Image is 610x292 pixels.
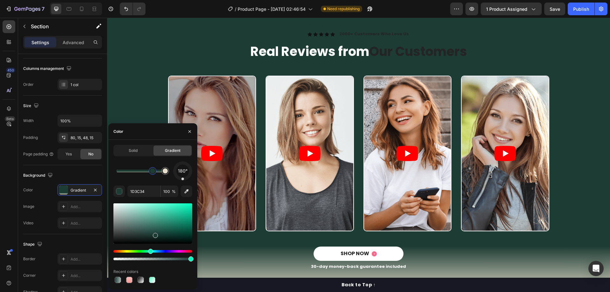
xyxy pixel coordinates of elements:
span: Need republishing [327,6,360,12]
span: Gradient [165,148,180,153]
button: Play [94,128,116,143]
div: Shape [23,240,44,249]
div: Add... [71,273,100,279]
div: Image [23,204,34,209]
button: SHOP NOW [207,229,296,243]
button: Play [289,128,311,143]
p: 30-day money-back guarantee included [62,246,442,252]
button: Play [387,128,409,143]
div: Beta [5,116,15,121]
button: 1 product assigned [481,3,542,15]
button: Publish [568,3,594,15]
div: Padding [23,135,38,140]
div: Size [23,102,40,110]
div: SHOP NOW [234,233,262,239]
div: Color [23,187,33,193]
div: Order [23,82,34,87]
div: Add... [71,204,100,210]
span: % [172,189,176,194]
p: Section [31,23,83,30]
button: 7 [3,3,47,15]
div: 450 [6,68,15,73]
span: Solid [129,148,138,153]
span: Save [550,6,560,12]
span: Our Customers [262,25,360,43]
button: Play [192,128,213,143]
span: 1 product assigned [486,6,527,12]
button: Save [544,3,565,15]
div: Video [23,220,33,226]
div: Color [113,129,123,134]
div: Hue [113,250,192,253]
span: / [235,6,236,12]
span: No [88,151,93,157]
div: Columns management [23,65,73,73]
iframe: Design area [107,18,610,292]
input: Eg: FFFFFF [127,186,160,197]
input: Auto [58,115,102,126]
span: Product Page - [DATE] 02:46:54 [238,6,306,12]
div: Page padding [23,151,54,157]
div: Add... [71,221,100,226]
div: 80, 15, 48, 15 [71,135,100,141]
div: Border [23,256,36,262]
div: Width [23,118,34,124]
div: Open Intercom Messenger [588,261,604,276]
div: Recent colors [113,269,138,275]
div: Publish [573,6,589,12]
div: Undo/Redo [120,3,146,15]
span: Yes [65,151,72,157]
div: Corner [23,273,36,278]
div: Background [23,171,54,180]
div: Back to Top ↑ [234,264,269,270]
p: Settings [31,39,49,46]
p: Advanced [63,39,84,46]
p: 7 [42,5,44,13]
div: Gradient [71,187,89,193]
span: 180° [178,167,187,175]
div: 1 col [71,82,100,88]
div: Add... [71,256,100,262]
